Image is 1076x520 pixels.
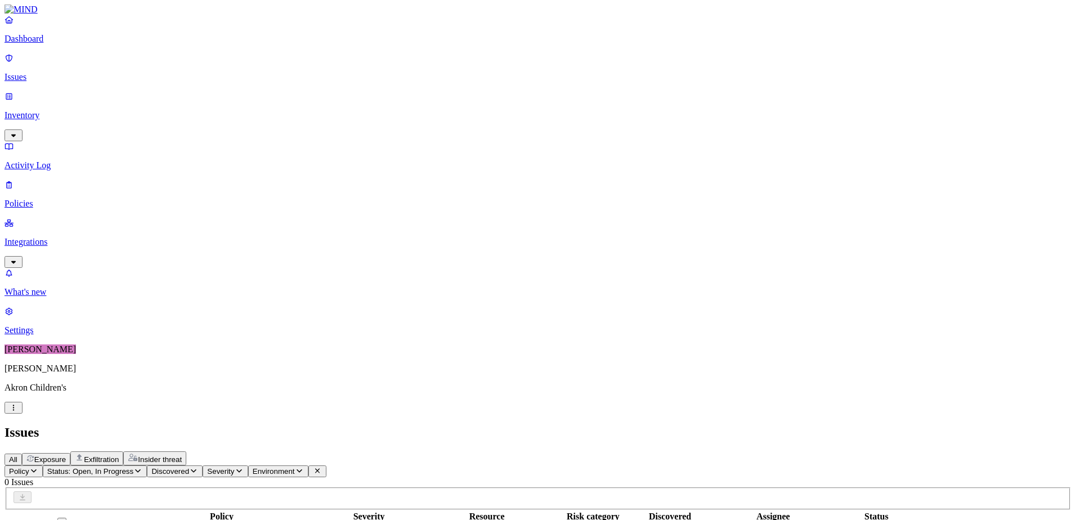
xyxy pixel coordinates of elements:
[5,287,1071,297] p: What's new
[5,325,1071,335] p: Settings
[5,383,1071,393] p: Akron Children's
[5,5,1071,15] a: MIND
[5,425,1071,440] h2: Issues
[5,199,1071,209] p: Policies
[5,237,1071,247] p: Integrations
[5,72,1071,82] p: Issues
[34,455,66,464] span: Exposure
[151,467,189,476] span: Discovered
[47,467,133,476] span: Status: Open, In Progress
[5,5,38,15] img: MIND
[5,364,1071,374] p: [PERSON_NAME]
[138,455,182,464] span: Insider threat
[84,455,119,464] span: Exfiltration
[5,34,1071,44] p: Dashboard
[5,91,1071,140] a: Inventory
[5,218,1071,266] a: Integrations
[5,477,33,487] span: 0 Issues
[5,53,1071,82] a: Issues
[5,268,1071,297] a: What's new
[253,467,295,476] span: Environment
[5,141,1071,171] a: Activity Log
[9,455,17,464] span: All
[5,180,1071,209] a: Policies
[5,15,1071,44] a: Dashboard
[5,306,1071,335] a: Settings
[207,467,234,476] span: Severity
[5,160,1071,171] p: Activity Log
[5,344,76,354] span: [PERSON_NAME]
[9,467,29,476] span: Policy
[5,110,1071,120] p: Inventory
